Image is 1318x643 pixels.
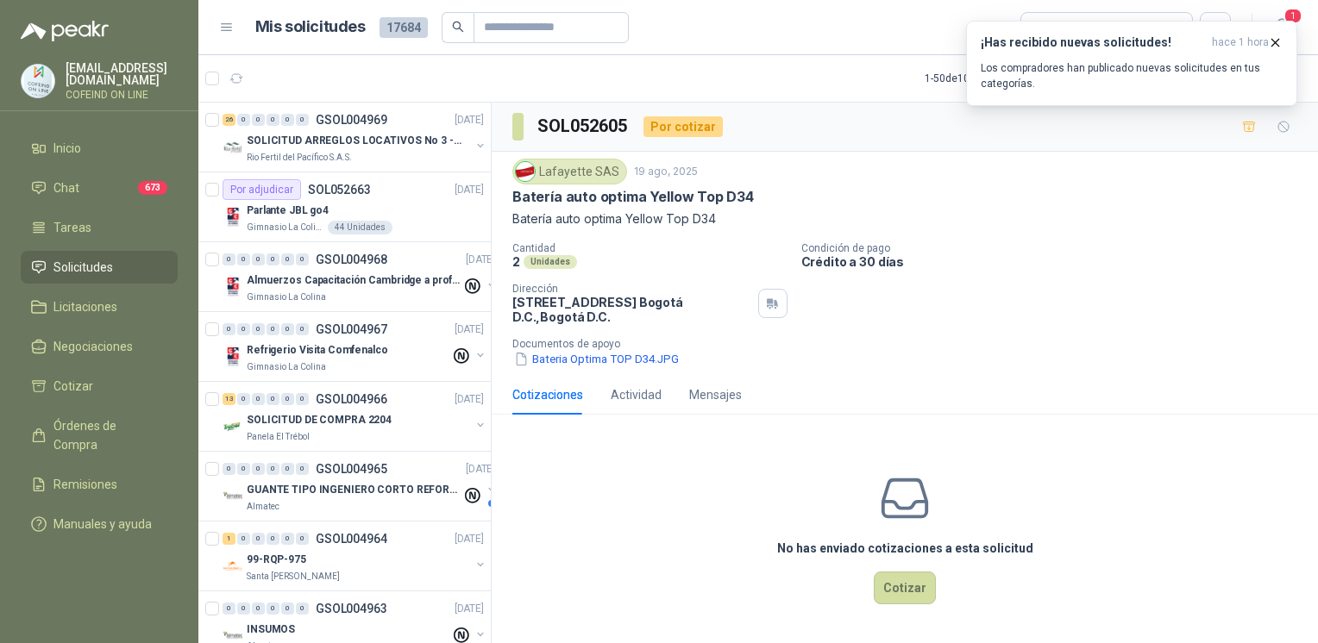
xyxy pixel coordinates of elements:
div: Mensajes [689,385,742,404]
div: Cotizaciones [512,385,583,404]
div: 0 [237,393,250,405]
div: 0 [267,533,279,545]
div: 13 [223,393,235,405]
img: Company Logo [223,486,243,507]
p: SOLICITUD DE COMPRA 2204 [247,412,392,428]
div: Por cotizar [643,116,723,137]
p: 99-RQP-975 [247,552,306,568]
div: 0 [237,463,250,475]
h1: Mis solicitudes [255,15,366,40]
a: 0 0 0 0 0 0 GSOL004967[DATE] Company LogoRefrigerio Visita ComfenalcoGimnasio La Colina [223,319,487,374]
img: Company Logo [223,346,243,367]
a: Inicio [21,132,178,165]
a: Cotizar [21,370,178,403]
button: ¡Has recibido nuevas solicitudes!hace 1 hora Los compradores han publicado nuevas solicitudes en ... [966,21,1297,106]
h3: SOL052605 [537,113,630,140]
div: 0 [281,533,294,545]
a: 26 0 0 0 0 0 GSOL004969[DATE] Company LogoSOLICITUD ARREGLOS LOCATIVOS No 3 - PICHINDERio Fertil ... [223,109,487,165]
span: Órdenes de Compra [53,416,161,454]
button: Cotizar [874,571,936,604]
img: Company Logo [223,556,243,577]
div: 0 [252,114,265,126]
a: Órdenes de Compra [21,409,178,461]
p: [DATE] [466,252,495,268]
p: Gimnasio La Colina [247,290,326,304]
div: Por adjudicar [223,179,301,200]
p: Cantidad [512,242,788,254]
div: 0 [296,463,309,475]
p: GSOL004964 [316,533,387,545]
div: 0 [252,602,265,615]
a: Manuales y ayuda [21,508,178,540]
p: GSOL004966 [316,393,387,405]
p: [EMAIL_ADDRESS][DOMAIN_NAME] [66,62,178,86]
div: 0 [267,393,279,405]
p: SOLICITUD ARREGLOS LOCATIVOS No 3 - PICHINDE [247,133,461,149]
a: 1 0 0 0 0 0 GSOL004964[DATE] Company Logo99-RQP-975Santa [PERSON_NAME] [223,528,487,584]
p: Refrigerio Visita Comfenalco [247,342,388,359]
span: search [452,21,464,33]
a: 13 0 0 0 0 0 GSOL004966[DATE] Company LogoSOLICITUD DE COMPRA 2204Panela El Trébol [223,389,487,444]
span: 1 [1283,8,1302,24]
div: 0 [223,253,235,265]
span: 17684 [380,17,428,38]
div: 0 [281,463,294,475]
p: [DATE] [466,461,495,478]
div: 26 [223,114,235,126]
div: 0 [281,253,294,265]
p: GSOL004969 [316,114,387,126]
span: Inicio [53,139,81,158]
p: Documentos de apoyo [512,338,1311,350]
div: 0 [252,253,265,265]
div: 0 [237,323,250,335]
span: Tareas [53,218,91,237]
p: Batería auto optima Yellow Top D34 [512,209,1297,228]
div: 0 [296,114,309,126]
a: Solicitudes [21,251,178,284]
div: 0 [267,602,279,615]
div: 0 [237,602,250,615]
div: 0 [281,393,294,405]
div: 0 [281,323,294,335]
span: hace 1 hora [1212,35,1269,50]
span: Remisiones [53,475,117,494]
div: 0 [237,253,250,265]
span: Licitaciones [53,297,117,316]
p: GSOL004968 [316,253,387,265]
p: Batería auto optima Yellow Top D34 [512,188,754,206]
p: INSUMOS [247,621,295,638]
button: Bateria Optima TOP D34.JPG [512,350,681,368]
span: Negociaciones [53,337,133,356]
img: Company Logo [516,162,535,181]
p: Santa [PERSON_NAME] [247,570,340,584]
div: 44 Unidades [328,221,392,234]
p: GUANTE TIPO INGENIERO CORTO REFORZADO [247,482,461,498]
div: 0 [252,323,265,335]
div: 0 [252,463,265,475]
p: COFEIND ON LINE [66,90,178,100]
h3: ¡Has recibido nuevas solicitudes! [981,35,1205,50]
span: Manuales y ayuda [53,515,152,534]
div: 0 [267,253,279,265]
p: [DATE] [455,112,484,128]
div: 0 [267,114,279,126]
div: Todas [1032,18,1068,37]
p: Gimnasio La Colina [247,221,324,234]
a: 0 0 0 0 0 0 GSOL004965[DATE] Company LogoGUANTE TIPO INGENIERO CORTO REFORZADOAlmatec [223,459,499,514]
div: 0 [281,602,294,615]
p: Condición de pago [801,242,1312,254]
p: Crédito a 30 días [801,254,1312,269]
p: 19 ago, 2025 [634,164,698,180]
a: 0 0 0 0 0 0 GSOL004968[DATE] Company LogoAlmuerzos Capacitación Cambridge a profesoresGimnasio La... [223,249,499,304]
p: Panela El Trébol [247,430,310,444]
div: 0 [252,533,265,545]
p: Rio Fertil del Pacífico S.A.S. [247,151,352,165]
div: 0 [223,602,235,615]
div: 0 [223,323,235,335]
div: 0 [296,602,309,615]
p: [DATE] [455,182,484,198]
div: 0 [223,463,235,475]
p: [STREET_ADDRESS] Bogotá D.C. , Bogotá D.C. [512,295,751,324]
p: [DATE] [455,321,484,338]
div: 0 [296,393,309,405]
